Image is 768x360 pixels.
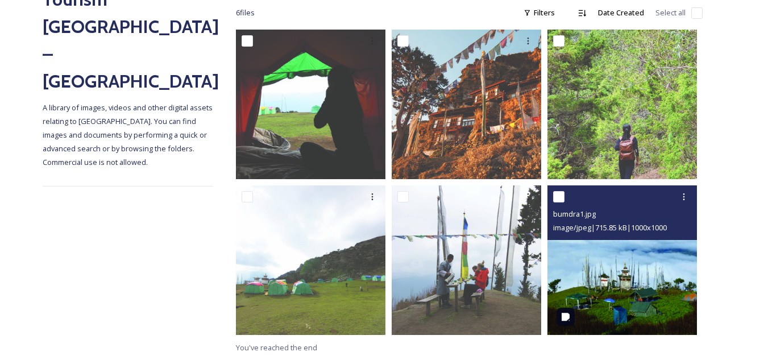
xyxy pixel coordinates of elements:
div: Date Created [592,2,650,24]
div: Filters [518,2,561,24]
span: A library of images, videos and other digital assets relating to [GEOGRAPHIC_DATA]. You can find ... [43,102,214,167]
img: bumdra3.jpg [392,185,541,335]
img: bumdra2.jpg [236,30,385,179]
img: bumdra6.jpg [547,30,697,179]
span: image/jpeg | 715.85 kB | 1000 x 1000 [553,222,667,233]
span: bumdra1.jpg [553,209,596,219]
span: You've reached the end [236,342,317,353]
img: bumdra5.jpg [392,30,541,179]
img: bumdra4.jpg [236,185,385,335]
img: bumdra1.jpg [547,185,697,335]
